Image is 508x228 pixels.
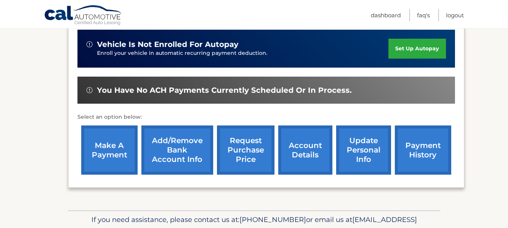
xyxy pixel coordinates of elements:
[446,9,464,21] a: Logout
[97,86,352,95] span: You have no ACH payments currently scheduled or in process.
[97,40,238,49] span: vehicle is not enrolled for autopay
[278,125,332,175] a: account details
[417,9,430,21] a: FAQ's
[44,5,123,27] a: Cal Automotive
[86,41,93,47] img: alert-white.svg
[395,125,451,175] a: payment history
[371,9,401,21] a: Dashboard
[388,39,446,59] a: set up autopay
[77,113,455,122] p: Select an option below:
[86,87,93,93] img: alert-white.svg
[81,125,138,175] a: make a payment
[217,125,274,175] a: request purchase price
[141,125,213,175] a: Add/Remove bank account info
[336,125,391,175] a: update personal info
[97,49,389,57] p: Enroll your vehicle in automatic recurring payment deduction.
[240,215,306,224] span: [PHONE_NUMBER]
